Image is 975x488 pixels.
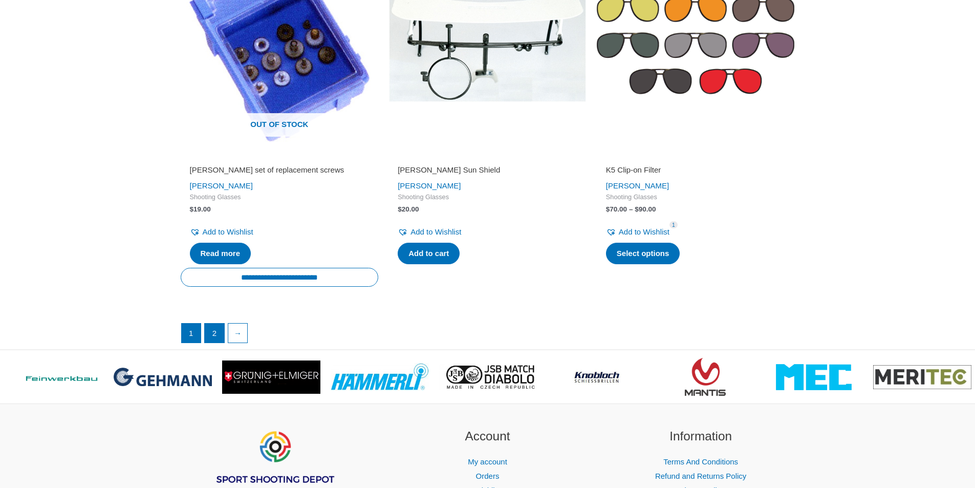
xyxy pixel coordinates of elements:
[606,165,786,179] a: K5 Clip-on Filter
[398,205,419,213] bdi: 20.00
[398,225,461,239] a: Add to Wishlist
[190,205,194,213] span: $
[606,181,669,190] a: [PERSON_NAME]
[606,151,786,163] iframe: Customer reviews powered by Trustpilot
[398,181,461,190] a: [PERSON_NAME]
[398,193,577,202] span: Shooting Glasses
[398,165,577,179] a: [PERSON_NAME] Sun Shield
[228,324,248,343] a: →
[606,165,786,175] h2: K5 Clip-on Filter
[190,205,211,213] bdi: 19.00
[182,324,201,343] span: Page 1
[606,243,680,264] a: Select options for “K5 Clip-on Filter”
[669,221,678,229] span: 1
[410,227,461,236] span: Add to Wishlist
[188,113,371,137] span: Out of stock
[398,243,460,264] a: Add to cart: “Knobloch Sun Shield”
[190,243,251,264] a: Read more about “Knobloch set of replacement screws”
[606,225,669,239] a: Add to Wishlist
[394,427,581,446] h2: Account
[606,205,627,213] bdi: 70.00
[398,205,402,213] span: $
[398,165,577,175] h2: [PERSON_NAME] Sun Shield
[606,205,610,213] span: $
[606,193,786,202] span: Shooting Glasses
[629,205,633,213] span: –
[468,457,507,466] a: My account
[190,165,370,175] h2: [PERSON_NAME] set of replacement screws
[960,364,970,374] span: >
[635,205,656,213] bdi: 90.00
[655,472,746,480] a: Refund and Returns Policy
[181,323,795,349] nav: Product Pagination
[619,227,669,236] span: Add to Wishlist
[190,225,253,239] a: Add to Wishlist
[663,457,738,466] a: Terms And Conditions
[635,205,639,213] span: $
[476,472,500,480] a: Orders
[203,227,253,236] span: Add to Wishlist
[607,427,795,446] h2: Information
[190,193,370,202] span: Shooting Glasses
[205,324,224,343] a: Page 2
[190,151,370,163] iframe: Customer reviews powered by Trustpilot
[398,151,577,163] iframe: Customer reviews powered by Trustpilot
[190,181,253,190] a: [PERSON_NAME]
[190,165,370,179] a: [PERSON_NAME] set of replacement screws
